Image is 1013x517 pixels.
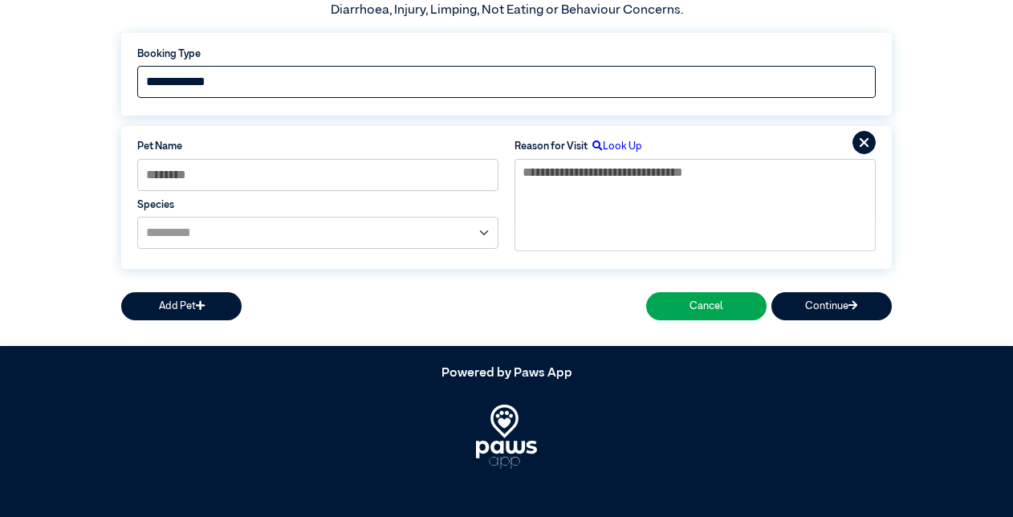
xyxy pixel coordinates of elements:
[121,366,892,381] h5: Powered by Paws App
[771,292,892,320] button: Continue
[515,139,588,154] label: Reason for Visit
[588,139,642,154] label: Look Up
[476,405,538,469] img: PawsApp
[121,292,242,320] button: Add Pet
[137,139,498,154] label: Pet Name
[646,292,767,320] button: Cancel
[137,47,876,62] label: Booking Type
[137,197,498,213] label: Species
